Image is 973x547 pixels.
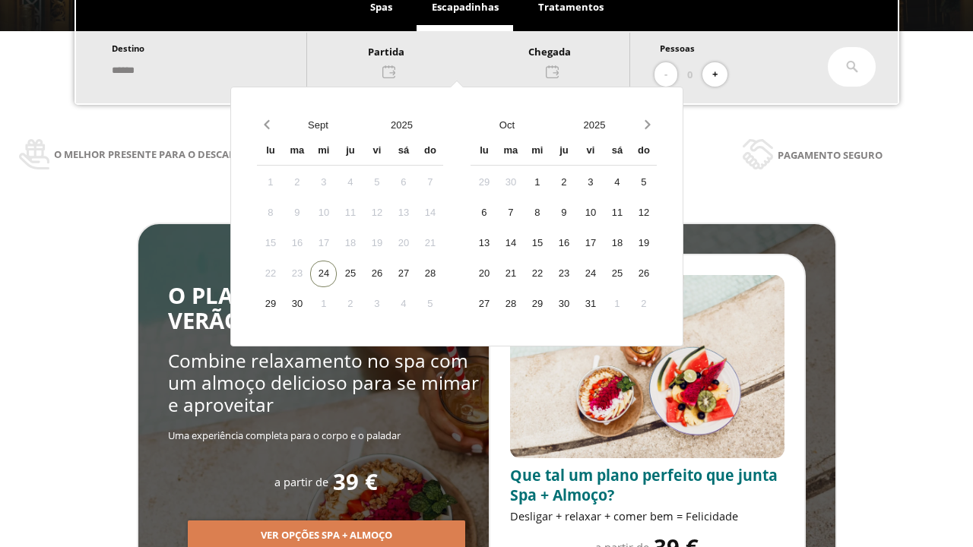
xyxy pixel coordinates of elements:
div: ju [550,138,577,165]
div: 13 [390,200,417,226]
div: 5 [417,291,443,318]
span: 0 [687,66,693,83]
span: O PLANO MAIS GOSTOSO DO VERÃO: SPA + ALMOÇO [168,280,483,336]
span: Pagamento seguro [778,147,883,163]
div: 30 [497,169,524,196]
button: Open months overlay [276,112,360,138]
div: 29 [257,291,284,318]
div: 4 [604,169,630,196]
img: promo-sprunch.ElVl7oUD.webp [510,275,784,458]
span: Pessoas [660,43,695,54]
div: 22 [257,261,284,287]
div: 17 [577,230,604,257]
span: Uma experiência completa para o corpo e o paladar [168,428,401,442]
span: 39 € [333,470,378,495]
div: 29 [524,291,550,318]
button: + [702,62,727,87]
div: lu [471,138,497,165]
div: do [417,138,443,165]
div: 16 [550,230,577,257]
div: 19 [363,230,390,257]
div: 9 [284,200,310,226]
div: 14 [417,200,443,226]
div: 4 [337,169,363,196]
div: 21 [497,261,524,287]
div: lu [257,138,284,165]
button: Previous month [257,112,276,138]
div: 3 [363,291,390,318]
div: 26 [630,261,657,287]
div: 17 [310,230,337,257]
div: 7 [497,200,524,226]
div: ma [497,138,524,165]
div: 2 [284,169,310,196]
button: Next month [638,112,657,138]
div: 27 [471,291,497,318]
div: 24 [577,261,604,287]
div: Calendar days [257,169,443,318]
div: 31 [577,291,604,318]
span: Desligar + relaxar + comer bem = Felicidade [510,508,738,523]
div: 1 [257,169,284,196]
div: Calendar wrapper [471,138,657,318]
div: 18 [337,230,363,257]
div: 16 [284,230,310,257]
div: 23 [550,261,577,287]
div: 19 [630,230,657,257]
div: 8 [524,200,550,226]
div: 10 [577,200,604,226]
div: 14 [497,230,524,257]
div: 5 [363,169,390,196]
div: 9 [550,200,577,226]
span: Que tal um plano perfeito que junta Spa + Almoço? [510,465,778,505]
div: 6 [390,169,417,196]
div: 27 [390,261,417,287]
div: 1 [310,291,337,318]
div: 5 [630,169,657,196]
div: mi [524,138,550,165]
div: 26 [363,261,390,287]
span: Combine relaxamento no spa com um almoço delicioso para se mimar e aproveitar [168,348,479,418]
div: 1 [604,291,630,318]
div: 15 [257,230,284,257]
div: Calendar days [471,169,657,318]
div: vi [577,138,604,165]
div: ju [337,138,363,165]
div: 23 [284,261,310,287]
div: 21 [417,230,443,257]
div: 12 [363,200,390,226]
div: 4 [390,291,417,318]
div: 28 [417,261,443,287]
div: 10 [310,200,337,226]
div: 20 [471,261,497,287]
div: mi [310,138,337,165]
div: 11 [337,200,363,226]
div: 25 [604,261,630,287]
span: a partir de [274,474,328,489]
a: Ver opções Spa + Almoço [188,528,465,542]
div: do [630,138,657,165]
div: Calendar wrapper [257,138,443,318]
div: 8 [257,200,284,226]
button: Open years overlay [550,112,638,138]
div: 7 [417,169,443,196]
button: Open years overlay [360,112,443,138]
div: 1 [524,169,550,196]
div: 20 [390,230,417,257]
button: Open months overlay [463,112,550,138]
div: 30 [550,291,577,318]
div: sá [390,138,417,165]
div: 24 [310,261,337,287]
button: - [654,62,677,87]
div: 2 [630,291,657,318]
div: 3 [310,169,337,196]
div: 11 [604,200,630,226]
div: 25 [337,261,363,287]
div: 13 [471,230,497,257]
div: 15 [524,230,550,257]
div: 22 [524,261,550,287]
div: 29 [471,169,497,196]
div: 2 [337,291,363,318]
span: Ver opções Spa + Almoço [261,528,392,543]
div: 12 [630,200,657,226]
